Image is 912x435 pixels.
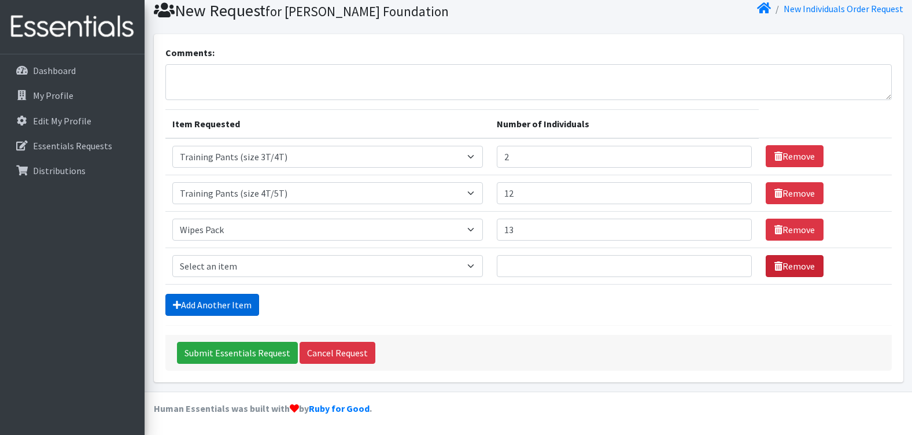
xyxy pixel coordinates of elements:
[784,3,903,14] a: New Individuals Order Request
[5,8,140,46] img: HumanEssentials
[154,1,525,21] h1: New Request
[165,46,215,60] label: Comments:
[766,219,824,241] a: Remove
[154,403,372,414] strong: Human Essentials was built with by .
[33,65,76,76] p: Dashboard
[309,403,370,414] a: Ruby for Good
[5,134,140,157] a: Essentials Requests
[265,3,449,20] small: for [PERSON_NAME] Foundation
[165,109,490,138] th: Item Requested
[33,165,86,176] p: Distributions
[33,90,73,101] p: My Profile
[766,145,824,167] a: Remove
[177,342,298,364] input: Submit Essentials Request
[300,342,375,364] a: Cancel Request
[165,294,259,316] a: Add Another Item
[490,109,759,138] th: Number of Individuals
[5,59,140,82] a: Dashboard
[33,115,91,127] p: Edit My Profile
[5,109,140,132] a: Edit My Profile
[766,255,824,277] a: Remove
[5,159,140,182] a: Distributions
[5,84,140,107] a: My Profile
[766,182,824,204] a: Remove
[33,140,112,152] p: Essentials Requests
